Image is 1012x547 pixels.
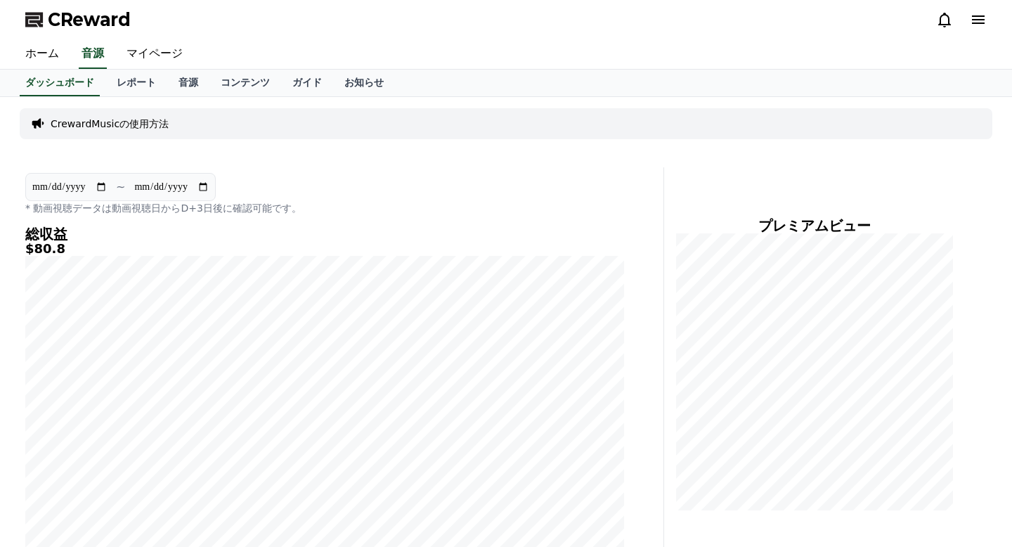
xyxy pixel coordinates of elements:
h4: 総収益 [25,226,624,242]
a: 音源 [79,39,107,69]
a: ホーム [14,39,70,69]
a: コンテンツ [209,70,281,96]
a: ガイド [281,70,333,96]
h4: プレミアムビュー [675,218,953,233]
a: お知らせ [333,70,395,96]
a: CReward [25,8,131,31]
a: CrewardMusicの使用方法 [51,117,169,131]
a: レポート [105,70,167,96]
span: CReward [48,8,131,31]
h5: $80.8 [25,242,624,256]
p: * 動画視聴データは動画視聴日からD+3日後に確認可能です。 [25,201,624,215]
p: ~ [116,179,125,195]
a: ダッシュボード [20,70,100,96]
a: マイページ [115,39,194,69]
a: 音源 [167,70,209,96]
